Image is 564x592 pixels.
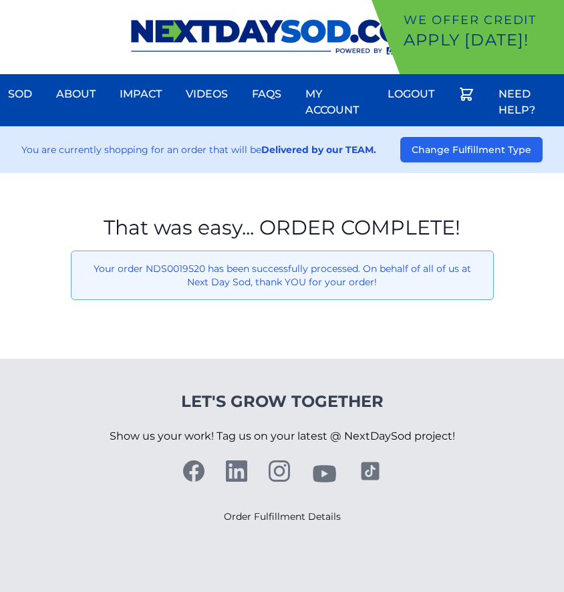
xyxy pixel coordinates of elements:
a: Videos [178,78,236,110]
a: Logout [380,78,442,110]
button: Change Fulfillment Type [400,137,543,162]
p: Your order NDS0019520 has been successfully processed. On behalf of all of us at Next Day Sod, th... [82,262,482,289]
strong: Delivered by our TEAM. [261,144,376,156]
a: My Account [297,78,372,126]
a: Need Help? [490,78,564,126]
a: About [48,78,104,110]
a: Order Fulfillment Details [224,510,341,523]
p: Show us your work! Tag us on your latest @ NextDaySod project! [110,412,455,460]
a: FAQs [244,78,289,110]
a: Impact [112,78,170,110]
p: Apply [DATE]! [404,29,559,51]
p: We offer Credit [404,11,559,29]
h1: That was easy... ORDER COMPLETE! [71,216,494,240]
h4: Let's Grow Together [110,391,455,412]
